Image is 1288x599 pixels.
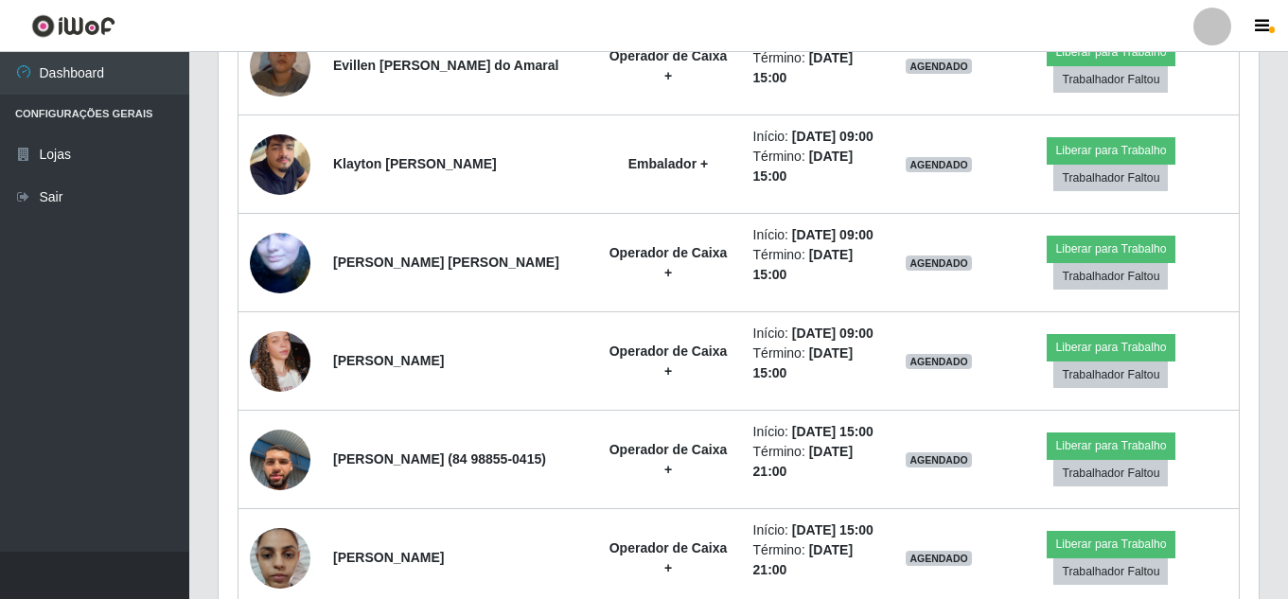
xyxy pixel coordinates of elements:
strong: [PERSON_NAME] [333,353,444,368]
time: [DATE] 09:00 [792,326,873,341]
li: Início: [753,324,884,344]
span: AGENDADO [906,551,972,566]
strong: Operador de Caixa + [609,344,728,379]
img: 1752607957253.jpeg [250,406,310,514]
span: AGENDADO [906,59,972,74]
button: Liberar para Trabalho [1047,432,1174,459]
li: Início: [753,127,884,147]
strong: Evillen [PERSON_NAME] do Amaral [333,58,558,73]
li: Início: [753,520,884,540]
li: Término: [753,540,884,580]
strong: Operador de Caixa + [609,48,728,83]
strong: Embalador + [628,156,708,171]
li: Término: [753,344,884,383]
strong: Operador de Caixa + [609,245,728,280]
button: Liberar para Trabalho [1047,334,1174,361]
span: AGENDADO [906,157,972,172]
button: Liberar para Trabalho [1047,137,1174,164]
strong: [PERSON_NAME] [333,550,444,565]
img: 1756156445652.jpeg [250,308,310,415]
span: AGENDADO [906,255,972,271]
time: [DATE] 15:00 [792,522,873,537]
button: Liberar para Trabalho [1047,39,1174,65]
img: 1751338751212.jpeg [250,12,310,120]
button: Liberar para Trabalho [1047,531,1174,557]
li: Término: [753,48,884,88]
button: Trabalhador Faltou [1053,558,1168,585]
img: 1752843013867.jpeg [250,111,310,219]
button: Trabalhador Faltou [1053,66,1168,93]
span: AGENDADO [906,354,972,369]
time: [DATE] 15:00 [792,424,873,439]
button: Trabalhador Faltou [1053,460,1168,486]
li: Início: [753,225,884,245]
button: Liberar para Trabalho [1047,236,1174,262]
li: Término: [753,245,884,285]
time: [DATE] 09:00 [792,227,873,242]
li: Término: [753,442,884,482]
img: 1755972286092.jpeg [250,207,310,318]
img: 1752766902876.jpeg [250,518,310,598]
strong: Operador de Caixa + [609,540,728,575]
button: Trabalhador Faltou [1053,263,1168,290]
time: [DATE] 09:00 [792,129,873,144]
img: CoreUI Logo [31,14,115,38]
li: Início: [753,422,884,442]
li: Término: [753,147,884,186]
strong: Klayton [PERSON_NAME] [333,156,497,171]
strong: Operador de Caixa + [609,442,728,477]
button: Trabalhador Faltou [1053,165,1168,191]
button: Trabalhador Faltou [1053,361,1168,388]
strong: [PERSON_NAME] (84 98855-0415) [333,451,546,467]
span: AGENDADO [906,452,972,467]
strong: [PERSON_NAME] [PERSON_NAME] [333,255,559,270]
